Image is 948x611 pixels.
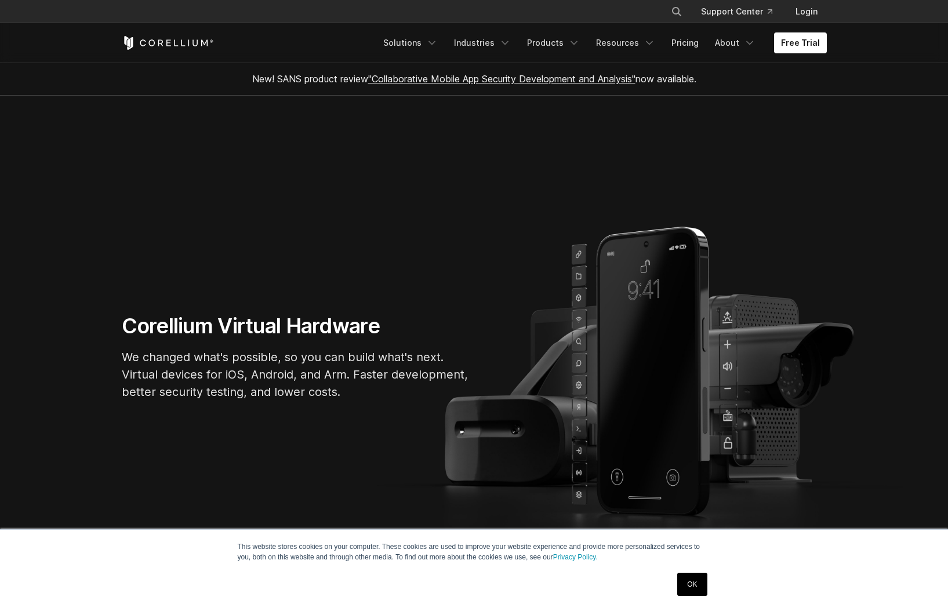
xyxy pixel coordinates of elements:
[553,553,598,561] a: Privacy Policy.
[692,1,782,22] a: Support Center
[122,313,470,339] h1: Corellium Virtual Hardware
[666,1,687,22] button: Search
[786,1,827,22] a: Login
[708,32,762,53] a: About
[774,32,827,53] a: Free Trial
[368,73,635,85] a: "Collaborative Mobile App Security Development and Analysis"
[657,1,827,22] div: Navigation Menu
[238,541,711,562] p: This website stores cookies on your computer. These cookies are used to improve your website expe...
[122,36,214,50] a: Corellium Home
[677,573,707,596] a: OK
[520,32,587,53] a: Products
[122,348,470,401] p: We changed what's possible, so you can build what's next. Virtual devices for iOS, Android, and A...
[664,32,706,53] a: Pricing
[376,32,827,53] div: Navigation Menu
[376,32,445,53] a: Solutions
[252,73,696,85] span: New! SANS product review now available.
[589,32,662,53] a: Resources
[447,32,518,53] a: Industries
